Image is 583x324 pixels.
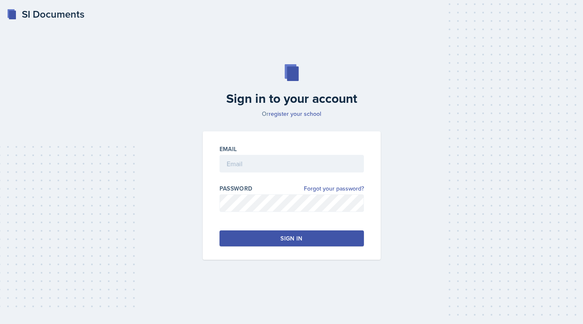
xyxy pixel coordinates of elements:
[220,155,364,172] input: Email
[304,184,364,193] a: Forgot your password?
[220,145,237,153] label: Email
[280,234,302,243] div: Sign in
[198,91,386,106] h2: Sign in to your account
[7,7,84,22] a: SI Documents
[198,110,386,118] p: Or
[269,110,321,118] a: register your school
[220,230,364,246] button: Sign in
[220,184,253,193] label: Password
